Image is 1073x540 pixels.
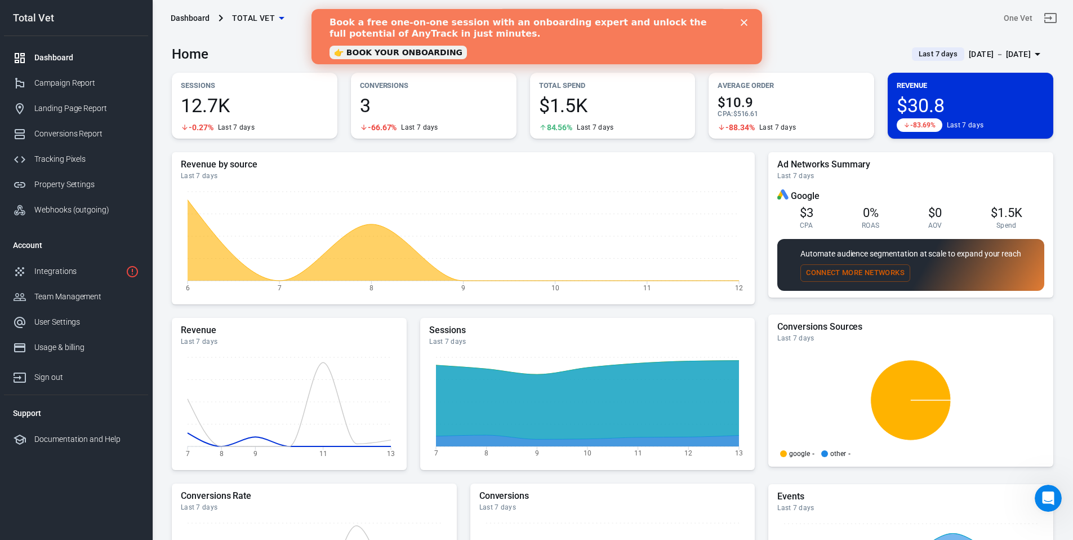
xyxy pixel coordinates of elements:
[4,400,148,427] li: Support
[551,284,559,291] tspan: 10
[461,284,465,291] tspan: 9
[4,335,148,360] a: Usage & billing
[278,284,282,291] tspan: 7
[4,172,148,197] a: Property Settings
[863,206,879,220] span: 0%
[735,284,743,291] tspan: 12
[369,284,373,291] tspan: 8
[319,449,327,457] tspan: 11
[34,342,139,353] div: Usage & billing
[996,221,1017,230] span: Spend
[387,449,395,457] tspan: 13
[34,291,139,303] div: Team Management
[186,449,190,457] tspan: 7
[777,321,1044,333] h5: Conversions Sources
[181,337,398,346] div: Last 7 days
[643,284,651,291] tspan: 11
[903,45,1053,64] button: Last 7 days[DATE] － [DATE]
[1004,12,1032,24] div: Account id: mRNk7hLq
[181,159,746,170] h5: Revenue by source
[947,121,983,130] div: Last 7 days
[777,189,1044,202] div: Google
[34,153,139,165] div: Tracking Pixels
[232,11,275,25] span: Total Vet
[253,449,257,457] tspan: 9
[181,490,448,502] h5: Conversions Rate
[479,490,746,502] h5: Conversions
[830,450,846,457] p: other
[181,325,398,336] h5: Revenue
[181,96,328,115] span: 12.7K
[4,13,148,23] div: Total Vet
[897,96,1044,115] span: $30.8
[634,449,642,457] tspan: 11
[733,110,759,118] span: $516.61
[4,121,148,147] a: Conversions Report
[1035,485,1062,512] iframe: Intercom live chat
[4,45,148,70] a: Dashboard
[429,325,746,336] h5: Sessions
[4,96,148,121] a: Landing Page Report
[928,206,942,220] span: $0
[218,123,255,132] div: Last 7 days
[4,147,148,172] a: Tracking Pixels
[360,79,507,91] p: Conversions
[584,449,591,457] tspan: 10
[539,96,687,115] span: $1.5K
[401,123,438,132] div: Last 7 days
[777,334,1044,343] div: Last 7 days
[991,206,1022,220] span: $1.5K
[4,309,148,335] a: User Settings
[172,46,208,62] h3: Home
[718,96,865,109] span: $10.9
[360,96,507,115] span: 3
[485,449,489,457] tspan: 8
[34,316,139,328] div: User Settings
[126,265,139,278] svg: 1 networks not verified yet
[848,450,851,457] span: -
[535,449,539,457] tspan: 9
[969,47,1031,61] div: [DATE] － [DATE]
[34,103,139,114] div: Landing Page Report
[186,284,190,291] tspan: 6
[4,284,148,309] a: Team Management
[34,204,139,216] div: Webhooks (outgoing)
[228,8,289,29] button: Total Vet
[34,128,139,140] div: Conversions Report
[725,123,755,131] span: -88.34%
[4,259,148,284] a: Integrations
[547,123,573,131] span: 84.56%
[539,79,687,91] p: Total Spend
[34,265,121,277] div: Integrations
[735,449,743,457] tspan: 13
[34,433,139,445] div: Documentation and Help
[500,8,725,28] button: Find anything...⌘ + K
[685,449,693,457] tspan: 12
[181,503,448,512] div: Last 7 days
[800,264,910,282] button: Connect More Networks
[181,171,746,180] div: Last 7 days
[220,449,224,457] tspan: 8
[777,189,789,202] div: Google Ads
[777,159,1044,170] h5: Ad Networks Summary
[812,450,814,457] span: -
[759,123,796,132] div: Last 7 days
[577,123,613,132] div: Last 7 days
[718,79,865,91] p: Average Order
[914,48,962,60] span: Last 7 days
[434,449,438,457] tspan: 7
[429,10,440,17] div: Close
[34,179,139,191] div: Property Settings
[789,450,810,457] p: google
[4,197,148,223] a: Webhooks (outgoing)
[910,122,936,129] span: -83.69%
[777,503,1044,512] div: Last 7 days
[4,232,148,259] li: Account
[171,12,210,24] div: Dashboard
[4,360,148,390] a: Sign out
[800,221,813,230] span: CPA
[928,221,942,230] span: AOV
[1037,5,1064,32] a: Sign out
[34,371,139,383] div: Sign out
